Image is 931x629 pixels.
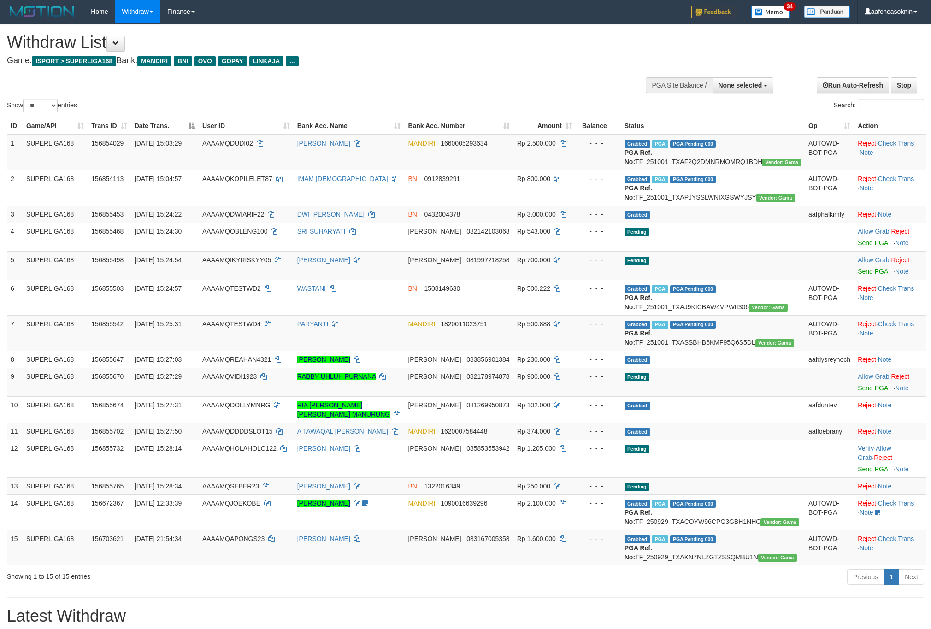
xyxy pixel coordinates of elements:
a: Stop [891,77,917,93]
span: Rp 543.000 [517,228,550,235]
h4: Game: Bank: [7,56,612,65]
span: PGA Pending [670,176,716,183]
span: MANDIRI [408,428,435,435]
th: Action [854,118,926,135]
span: Vendor URL: https://trx31.1velocity.biz [755,339,794,347]
span: 156854029 [91,140,124,147]
span: Vendor URL: https://trx31.1velocity.biz [756,194,795,202]
td: 7 [7,315,23,351]
span: Grabbed [625,211,650,219]
th: Date Trans.: activate to sort column descending [131,118,199,135]
th: Status [621,118,805,135]
a: Note [878,482,892,490]
a: [PERSON_NAME] [297,256,350,264]
span: MANDIRI [408,140,435,147]
a: Note [878,428,892,435]
span: [DATE] 15:27:03 [135,356,182,363]
td: aafloebrany [805,423,854,440]
td: AUTOWD-BOT-PGA [805,530,854,565]
a: Check Trans [878,500,914,507]
span: Rp 900.000 [517,373,550,380]
label: Search: [834,99,924,112]
a: Allow Grab [858,445,891,461]
td: AUTOWD-BOT-PGA [805,135,854,170]
td: aafdysreynoch [805,351,854,368]
span: MANDIRI [137,56,171,66]
b: PGA Ref. No: [625,149,652,165]
button: None selected [713,77,774,93]
a: Note [895,384,909,392]
a: Reject [858,401,876,409]
span: 156855542 [91,320,124,328]
div: - - - [579,139,617,148]
span: 156854113 [91,175,124,182]
td: TF_251001_TXAJ9KICBAW4VPWII306 [621,280,805,315]
a: Reject [858,320,876,328]
span: [PERSON_NAME] [408,535,461,542]
div: PGA Site Balance / [646,77,712,93]
span: 156703621 [91,535,124,542]
a: [PERSON_NAME] [297,140,350,147]
span: Copy 082178974878 to clipboard [466,373,509,380]
td: SUPERLIGA168 [23,170,88,206]
th: Op: activate to sort column ascending [805,118,854,135]
td: 9 [7,368,23,396]
span: Rp 1.205.000 [517,445,556,452]
td: · [854,223,926,251]
span: AAAAMQTESTWD2 [202,285,261,292]
span: Grabbed [625,428,650,436]
span: PGA Pending [670,500,716,508]
td: SUPERLIGA168 [23,396,88,423]
a: Check Trans [878,535,914,542]
b: PGA Ref. No: [625,294,652,311]
a: PARYANTI [297,320,329,328]
span: PGA Pending [670,321,716,329]
span: AAAAMQSEBER23 [202,482,259,490]
span: 156855498 [91,256,124,264]
span: 156855765 [91,482,124,490]
span: Vendor URL: https://trx31.1velocity.biz [749,304,788,312]
td: 6 [7,280,23,315]
a: Reject [858,500,876,507]
span: Grabbed [625,402,650,410]
span: · [858,256,891,264]
span: 156855468 [91,228,124,235]
span: Pending [625,445,649,453]
a: Note [860,509,873,516]
span: · [858,445,891,461]
span: · [858,373,891,380]
td: SUPERLIGA168 [23,423,88,440]
td: · · [854,135,926,170]
span: Pending [625,483,649,491]
span: Copy 081269950873 to clipboard [466,401,509,409]
span: Vendor URL: https://trx31.1velocity.biz [762,159,801,166]
span: Pending [625,228,649,236]
td: aafduntev [805,396,854,423]
th: Balance [576,118,621,135]
span: AAAAMQDUDI02 [202,140,253,147]
td: · · [854,170,926,206]
td: · · [854,440,926,477]
span: Copy 083856901384 to clipboard [466,356,509,363]
a: SRI SUHARYATI [297,228,346,235]
span: [DATE] 15:27:29 [135,373,182,380]
a: Note [878,211,892,218]
span: Pending [625,373,649,381]
span: PGA Pending [670,285,716,293]
span: Vendor URL: https://trx31.1velocity.biz [760,518,799,526]
span: Marked by aafmaleo [652,321,668,329]
td: · · [854,494,926,530]
span: AAAAMQOBLENG100 [202,228,268,235]
span: Rp 374.000 [517,428,550,435]
a: [PERSON_NAME] [297,500,350,507]
span: AAAAMQTESTWD4 [202,320,261,328]
td: · · [854,280,926,315]
td: AUTOWD-BOT-PGA [805,315,854,351]
td: TF_251001_TXAF2Q2DMNRMOMRQ1BDH [621,135,805,170]
span: 156855647 [91,356,124,363]
td: SUPERLIGA168 [23,280,88,315]
a: Send PGA [858,465,888,473]
td: 2 [7,170,23,206]
td: SUPERLIGA168 [23,315,88,351]
span: Copy 1820011023751 to clipboard [441,320,487,328]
